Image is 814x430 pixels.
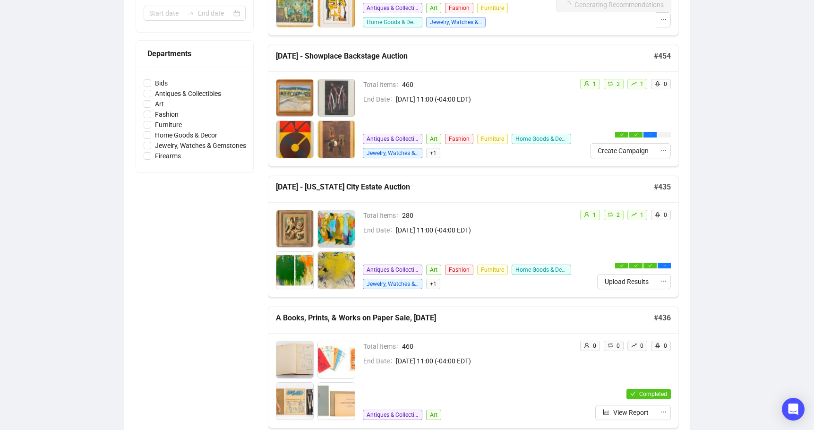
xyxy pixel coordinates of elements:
[598,146,649,156] span: Create Campaign
[631,343,637,348] span: rise
[318,121,355,158] img: 4_1.jpg
[640,343,643,349] span: 0
[276,121,313,158] img: 3_1.jpg
[617,343,620,349] span: 0
[620,264,624,267] span: check
[593,81,596,87] span: 1
[426,134,441,144] span: Art
[660,147,667,154] span: ellipsis
[276,252,313,289] img: 3_1.jpg
[318,79,355,116] img: 2_1.jpg
[660,278,667,284] span: ellipsis
[276,51,654,62] h5: [DATE] - Showplace Backstage Auction
[654,181,671,193] h5: # 435
[512,134,571,144] span: Home Goods & Decor
[593,212,596,218] span: 1
[630,391,636,396] span: check
[617,212,620,218] span: 2
[634,133,638,137] span: check
[363,356,396,366] span: End Date
[640,212,643,218] span: 1
[426,148,440,158] span: + 1
[655,81,660,86] span: rocket
[318,341,355,378] img: 2_1.jpg
[363,410,422,420] span: Antiques & Collectibles
[318,210,355,247] img: 2_1.jpg
[662,264,666,267] span: ellipsis
[363,134,422,144] span: Antiques & Collectibles
[151,151,185,161] span: Firearms
[782,398,805,421] div: Open Intercom Messenger
[276,181,654,193] h5: [DATE] - [US_STATE] City Estate Auction
[396,356,572,366] span: [DATE] 11:00 (-04:00 EDT)
[613,407,649,418] span: View Report
[445,134,473,144] span: Fashion
[445,3,473,13] span: Fashion
[597,274,656,289] button: Upload Results
[617,81,620,87] span: 2
[276,383,313,420] img: 3_1.jpg
[276,312,654,324] h5: A Books, Prints, & Works on Paper Sale, [DATE]
[426,3,441,13] span: Art
[151,130,221,140] span: Home Goods & Decor
[648,133,652,137] span: ellipsis
[396,94,572,104] span: [DATE] 11:00 (-04:00 EDT)
[664,212,667,218] span: 0
[151,140,250,151] span: Jewelry, Watches & Gemstones
[402,210,572,221] span: 280
[655,212,660,217] span: rocket
[276,210,313,247] img: 1_1.jpg
[151,99,168,109] span: Art
[363,210,402,221] span: Total Items
[268,307,679,428] a: A Books, Prints, & Works on Paper Sale, [DATE]#436Total Items460End Date[DATE] 11:00 (-04:00 EDT)...
[603,409,609,415] span: bar-chart
[151,88,225,99] span: Antiques & Collectibles
[445,265,473,275] span: Fashion
[268,176,679,297] a: [DATE] - [US_STATE] City Estate Auction#435Total Items280End Date[DATE] 11:00 (-04:00 EDT)Antique...
[363,225,396,235] span: End Date
[620,133,624,137] span: check
[363,148,422,158] span: Jewelry, Watches & Gemstones
[363,341,402,352] span: Total Items
[198,8,231,18] input: End date
[477,265,508,275] span: Furniture
[276,341,313,378] img: 1_1.jpg
[631,81,637,86] span: rise
[363,3,422,13] span: Antiques & Collectibles
[426,265,441,275] span: Art
[660,16,667,23] span: ellipsis
[396,225,572,235] span: [DATE] 11:00 (-04:00 EDT)
[608,81,613,86] span: retweet
[584,343,590,348] span: user
[595,405,656,420] button: View Report
[363,17,422,27] span: Home Goods & Decor
[151,109,182,120] span: Fashion
[477,3,508,13] span: Furniture
[426,410,441,420] span: Art
[631,212,637,217] span: rise
[363,94,396,104] span: End Date
[660,409,667,415] span: ellipsis
[590,143,656,158] button: Create Campaign
[593,343,596,349] span: 0
[640,81,643,87] span: 1
[426,279,440,289] span: + 1
[512,265,571,275] span: Home Goods & Decor
[147,48,242,60] div: Departments
[654,51,671,62] h5: # 454
[151,78,171,88] span: Bids
[151,120,186,130] span: Furniture
[634,264,638,267] span: check
[268,45,679,166] a: [DATE] - Showplace Backstage Auction#454Total Items460End Date[DATE] 11:00 (-04:00 EDT)Antiques &...
[584,212,590,217] span: user
[363,279,422,289] span: Jewelry, Watches & Gemstones
[318,383,355,420] img: 4_1.jpg
[363,79,402,90] span: Total Items
[187,9,194,17] span: swap-right
[402,79,572,90] span: 460
[664,81,667,87] span: 0
[363,265,422,275] span: Antiques & Collectibles
[655,343,660,348] span: rocket
[477,134,508,144] span: Furniture
[149,8,183,18] input: Start date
